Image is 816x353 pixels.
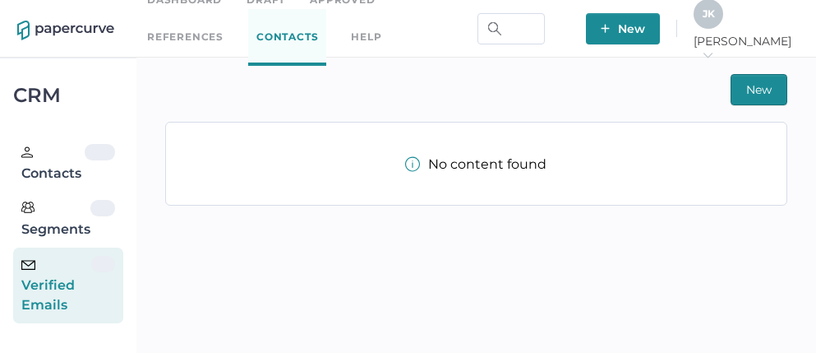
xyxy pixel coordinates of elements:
div: Contacts [21,144,85,183]
button: New [586,13,660,44]
img: person.20a629c4.svg [21,146,33,158]
span: [PERSON_NAME] [694,34,799,63]
div: help [351,28,381,46]
a: References [147,28,224,46]
img: segments.b9481e3d.svg [21,201,35,214]
img: search.bf03fe8b.svg [488,22,501,35]
img: email-icon-black.c777dcea.svg [21,260,35,270]
span: New [746,75,772,105]
img: plus-white.e19ec114.svg [601,24,610,33]
span: J K [703,7,715,20]
div: CRM [13,88,123,103]
div: Segments [21,200,90,239]
div: No content found [405,156,546,172]
span: New [601,13,645,44]
i: arrow_right [702,49,713,61]
a: Contacts [248,9,326,66]
img: info-tooltip-active.a952ecf1.svg [405,156,420,172]
div: Verified Emails [21,256,91,315]
img: papercurve-logo-colour.7244d18c.svg [17,21,114,40]
input: Search Workspace [477,13,545,44]
button: New [731,74,787,105]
